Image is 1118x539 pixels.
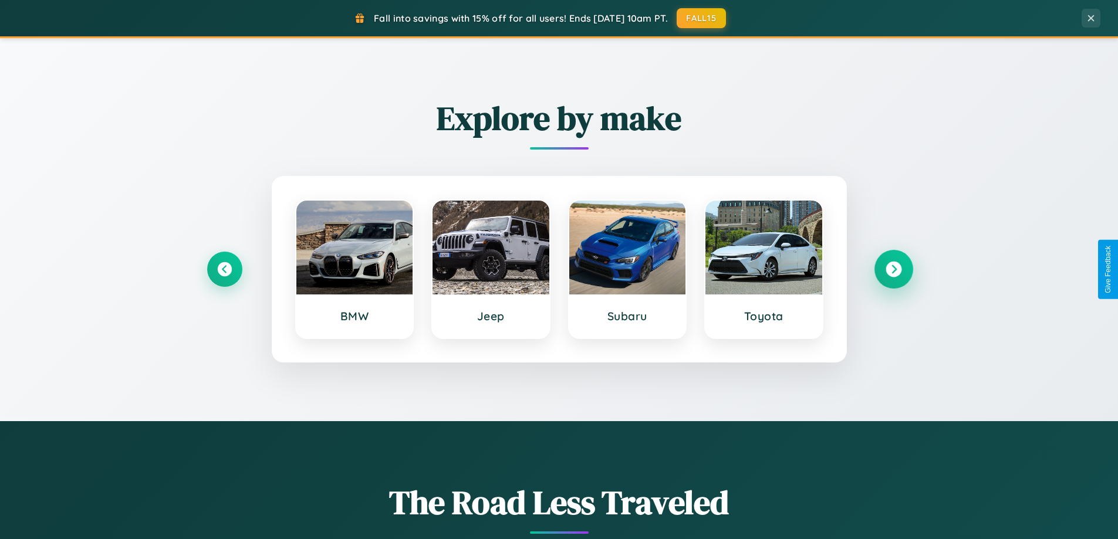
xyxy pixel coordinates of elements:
[677,8,726,28] button: FALL15
[207,96,911,141] h2: Explore by make
[444,309,538,323] h3: Jeep
[374,12,668,24] span: Fall into savings with 15% off for all users! Ends [DATE] 10am PT.
[207,480,911,525] h1: The Road Less Traveled
[581,309,674,323] h3: Subaru
[1104,246,1112,293] div: Give Feedback
[308,309,401,323] h3: BMW
[717,309,810,323] h3: Toyota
